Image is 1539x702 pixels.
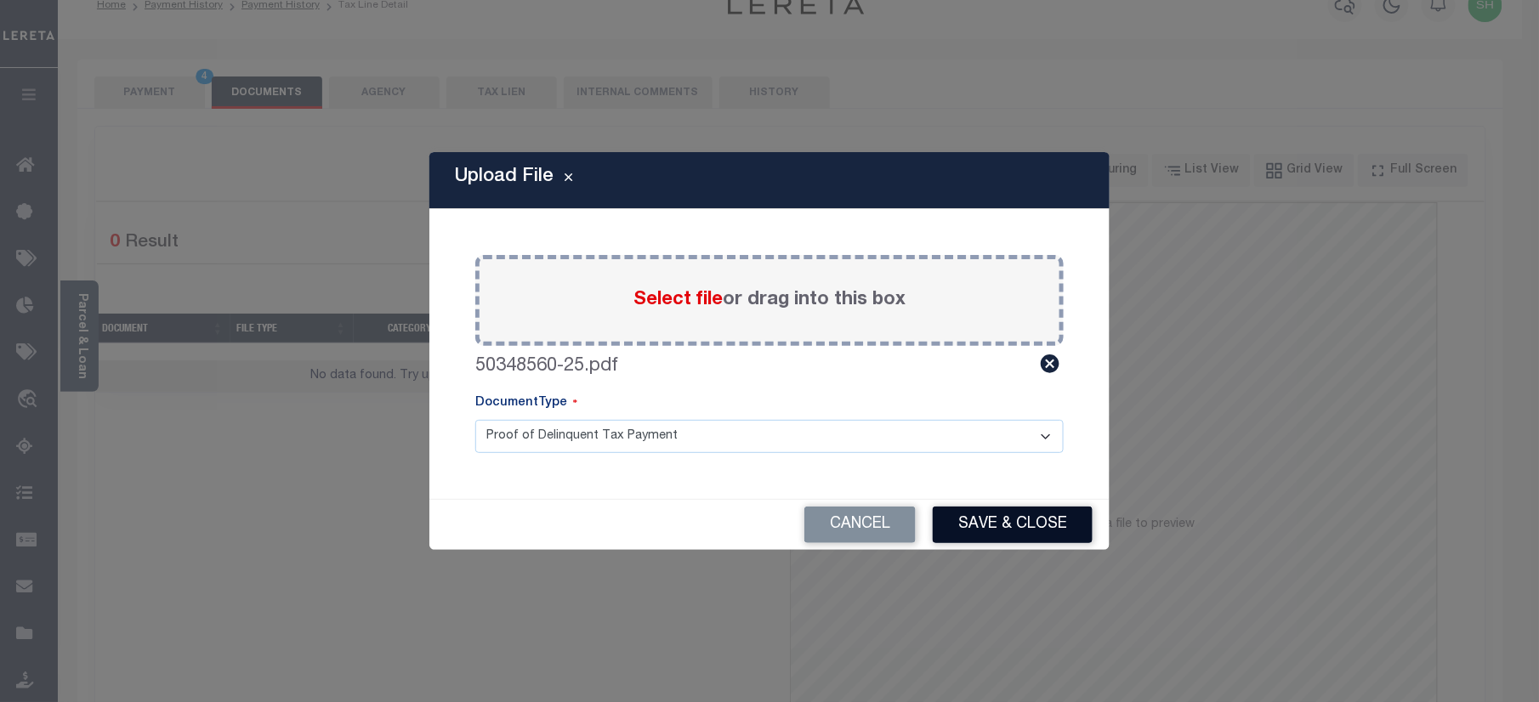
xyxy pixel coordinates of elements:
button: Close [554,170,583,190]
span: Select file [633,291,723,309]
button: Save & Close [933,507,1093,543]
label: or drag into this box [633,286,906,314]
button: Cancel [804,507,916,543]
label: 50348560-25.pdf [475,353,618,381]
label: DocumentType [475,394,577,413]
h5: Upload File [455,166,554,188]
